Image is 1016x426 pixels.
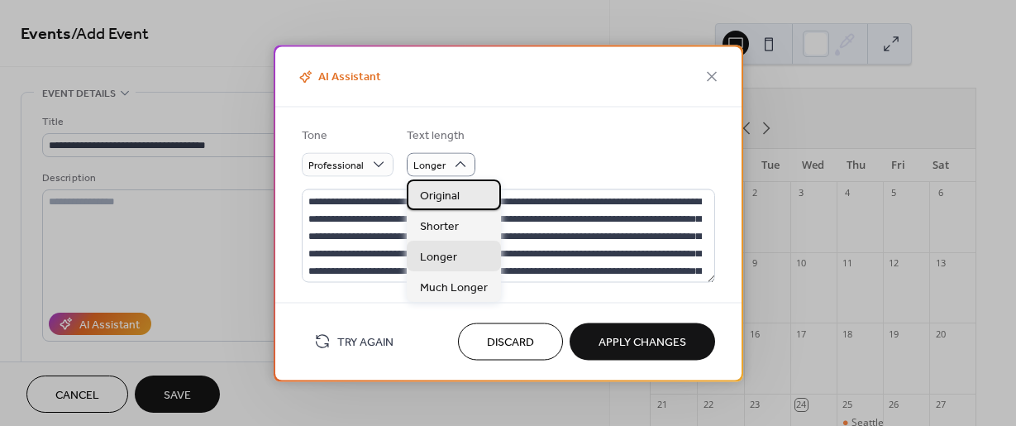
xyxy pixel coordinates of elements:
[308,156,364,175] span: Professional
[295,68,381,87] span: AI Assistant
[570,323,715,360] button: Apply Changes
[302,328,406,355] button: Try Again
[599,334,686,352] span: Apply Changes
[413,156,446,175] span: Longer
[458,323,563,360] button: Discard
[420,249,457,266] span: Longer
[302,127,390,144] div: Tone
[420,188,460,205] span: Original
[487,334,534,352] span: Discard
[420,218,459,236] span: Shorter
[337,334,394,352] span: Try Again
[407,127,472,144] div: Text length
[420,280,488,297] span: Much Longer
